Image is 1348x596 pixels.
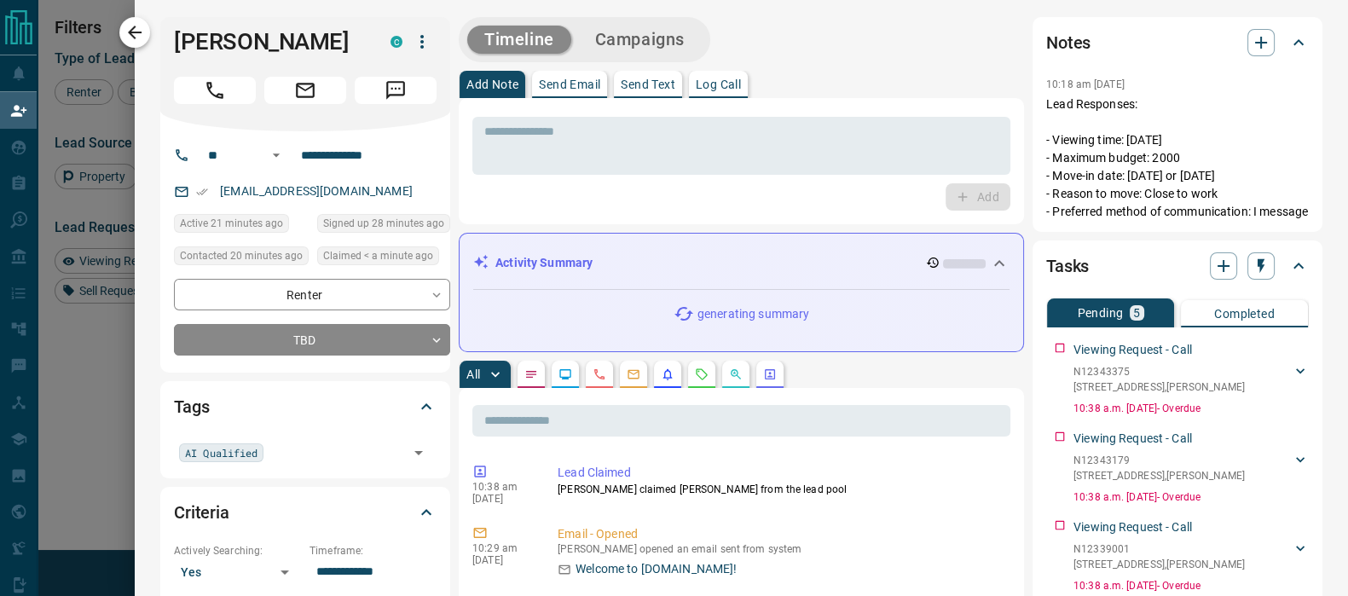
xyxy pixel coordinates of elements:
[524,367,538,381] svg: Notes
[1073,518,1192,536] p: Viewing Request - Call
[174,324,450,356] div: TBD
[174,543,301,558] p: Actively Searching:
[558,464,1004,482] p: Lead Claimed
[1073,538,1309,576] div: N12339001[STREET_ADDRESS],[PERSON_NAME]
[1073,379,1245,395] p: [STREET_ADDRESS] , [PERSON_NAME]
[220,184,413,198] a: [EMAIL_ADDRESS][DOMAIN_NAME]
[695,367,709,381] svg: Requests
[558,482,1004,497] p: [PERSON_NAME] claimed [PERSON_NAME] from the lead pool
[391,36,402,48] div: condos.ca
[1073,557,1245,572] p: [STREET_ADDRESS] , [PERSON_NAME]
[174,492,437,533] div: Criteria
[1073,401,1309,416] p: 10:38 a.m. [DATE] - Overdue
[174,28,365,55] h1: [PERSON_NAME]
[763,367,777,381] svg: Agent Actions
[196,186,208,198] svg: Email Verified
[467,26,571,54] button: Timeline
[1046,29,1091,56] h2: Notes
[558,367,572,381] svg: Lead Browsing Activity
[472,481,532,493] p: 10:38 am
[174,246,309,270] div: Thu Aug 14 2025
[323,247,433,264] span: Claimed < a minute ago
[1046,246,1309,286] div: Tasks
[1046,252,1089,280] h2: Tasks
[661,367,674,381] svg: Listing Alerts
[1073,341,1192,359] p: Viewing Request - Call
[1046,22,1309,63] div: Notes
[558,543,1004,555] p: [PERSON_NAME] opened an email sent from system
[1133,307,1140,319] p: 5
[174,386,437,427] div: Tags
[621,78,675,90] p: Send Text
[576,560,737,578] p: Welcome to [DOMAIN_NAME]!
[174,558,301,586] div: Yes
[180,247,303,264] span: Contacted 20 minutes ago
[1046,78,1125,90] p: 10:18 am [DATE]
[578,26,702,54] button: Campaigns
[729,367,743,381] svg: Opportunities
[473,247,1010,279] div: Activity Summary
[317,214,450,238] div: Thu Aug 14 2025
[593,367,606,381] svg: Calls
[1073,489,1309,505] p: 10:38 a.m. [DATE] - Overdue
[495,254,593,272] p: Activity Summary
[355,77,437,104] span: Message
[472,493,532,505] p: [DATE]
[697,305,809,323] p: generating summary
[317,246,450,270] div: Thu Aug 14 2025
[174,214,309,238] div: Thu Aug 14 2025
[1073,430,1192,448] p: Viewing Request - Call
[1073,468,1245,483] p: [STREET_ADDRESS] , [PERSON_NAME]
[466,78,518,90] p: Add Note
[1073,449,1309,487] div: N12343179[STREET_ADDRESS],[PERSON_NAME]
[539,78,600,90] p: Send Email
[1073,453,1245,468] p: N12343179
[472,542,532,554] p: 10:29 am
[174,279,450,310] div: Renter
[472,554,532,566] p: [DATE]
[1073,361,1309,398] div: N12343375[STREET_ADDRESS],[PERSON_NAME]
[696,78,741,90] p: Log Call
[266,145,286,165] button: Open
[185,444,257,461] span: AI Qualified
[174,499,229,526] h2: Criteria
[310,543,437,558] p: Timeframe:
[627,367,640,381] svg: Emails
[558,525,1004,543] p: Email - Opened
[407,441,431,465] button: Open
[1046,95,1309,221] p: Lead Responses: - Viewing time: [DATE] - Maximum budget: 2000 - Move-in date: [DATE] or [DATE] - ...
[1073,364,1245,379] p: N12343375
[1077,307,1123,319] p: Pending
[180,215,283,232] span: Active 21 minutes ago
[174,77,256,104] span: Call
[1073,578,1309,593] p: 10:38 a.m. [DATE] - Overdue
[264,77,346,104] span: Email
[1073,541,1245,557] p: N12339001
[323,215,444,232] span: Signed up 28 minutes ago
[174,393,209,420] h2: Tags
[466,368,480,380] p: All
[1214,308,1275,320] p: Completed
